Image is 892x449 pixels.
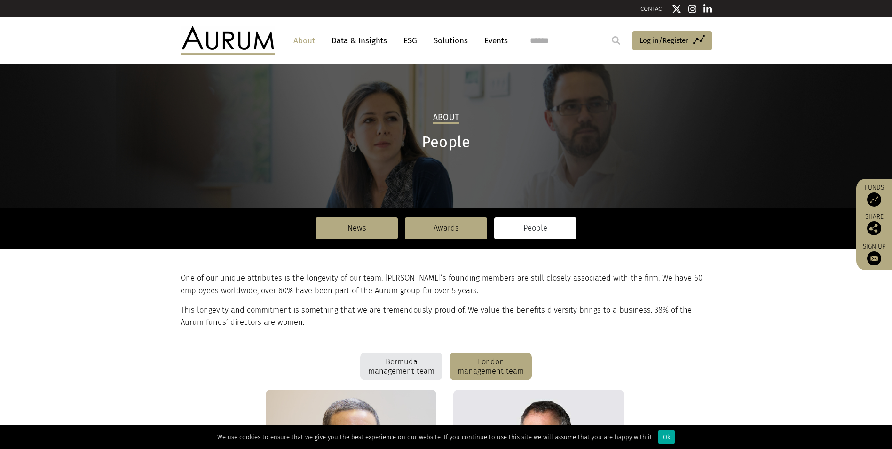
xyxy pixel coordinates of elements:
[607,31,625,50] input: Submit
[867,221,881,235] img: Share this post
[327,32,392,49] a: Data & Insights
[360,353,442,381] div: Bermuda management team
[181,26,275,55] img: Aurum
[861,184,887,207] a: Funds
[867,251,881,265] img: Sign up to our newsletter
[181,304,710,329] p: This longevity and commitment is something that we are tremendously proud of. We value the benefi...
[639,35,688,46] span: Log in/Register
[658,430,675,444] div: Ok
[429,32,473,49] a: Solutions
[861,242,887,265] a: Sign up
[181,133,712,152] h1: People
[450,353,532,381] div: London management team
[289,32,320,49] a: About
[861,214,887,235] div: Share
[632,31,712,51] a: Log in/Register
[494,217,576,239] a: People
[399,32,422,49] a: ESG
[316,217,398,239] a: News
[405,217,487,239] a: Awards
[480,32,508,49] a: Events
[672,4,681,14] img: Twitter icon
[703,4,712,14] img: Linkedin icon
[688,4,697,14] img: Instagram icon
[433,112,459,124] h2: About
[181,272,710,297] p: One of our unique attributes is the longevity of our team. [PERSON_NAME]’s founding members are s...
[640,5,665,12] a: CONTACT
[867,192,881,207] img: Access Funds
